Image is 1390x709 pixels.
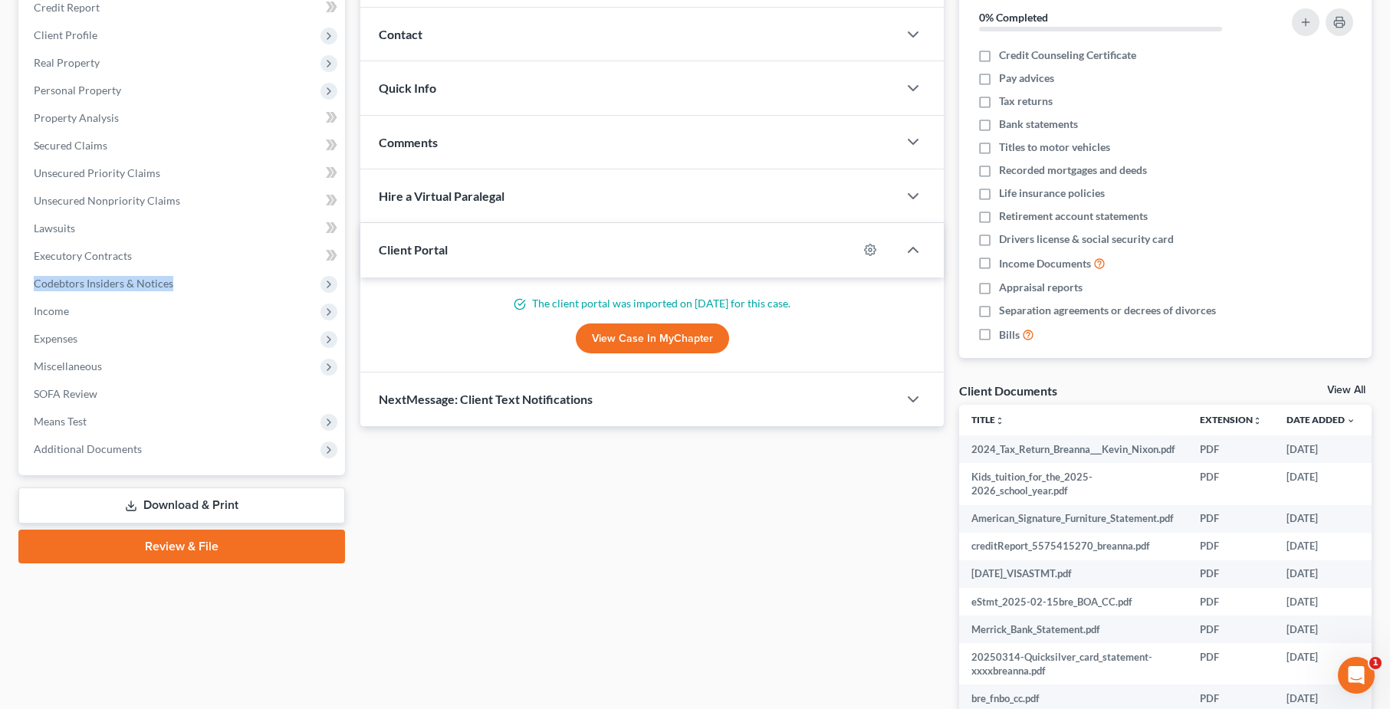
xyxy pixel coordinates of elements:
td: [DATE] [1274,643,1368,685]
td: PDF [1188,505,1274,533]
span: Quick Info [379,80,436,95]
span: Appraisal reports [999,280,1083,295]
span: Credit Counseling Certificate [999,48,1136,63]
span: Income [34,304,69,317]
span: NextMessage: Client Text Notifications [379,392,593,406]
a: Unsecured Nonpriority Claims [21,187,345,215]
i: expand_more [1346,416,1355,425]
strong: 0% Completed [979,11,1048,24]
a: Review & File [18,530,345,563]
td: creditReport_5575415270_breanna.pdf [959,533,1188,560]
div: Client Documents [959,382,1057,399]
td: [DATE] [1274,435,1368,463]
span: Property Analysis [34,111,119,124]
td: 2024_Tax_Return_Breanna___Kevin_Nixon.pdf [959,435,1188,463]
td: 20250314-Quicksilver_card_statement-xxxxbreanna.pdf [959,643,1188,685]
span: Client Portal [379,242,448,257]
td: Merrick_Bank_Statement.pdf [959,615,1188,643]
span: Comments [379,135,438,149]
span: Retirement account statements [999,208,1148,224]
span: Tax returns [999,94,1053,109]
td: [DATE] [1274,560,1368,588]
a: SOFA Review [21,380,345,408]
span: Client Profile [34,28,97,41]
span: Real Property [34,56,100,69]
span: Drivers license & social security card [999,231,1174,247]
iframe: Intercom live chat [1338,657,1375,694]
a: Property Analysis [21,104,345,132]
i: unfold_more [995,416,1004,425]
td: eStmt_2025-02-15bre_BOA_CC.pdf [959,588,1188,615]
span: Means Test [34,415,87,428]
span: Hire a Virtual Paralegal [379,189,504,203]
span: Separation agreements or decrees of divorces [999,303,1216,318]
td: Kids_tuition_for_the_2025-2026_school_year.pdf [959,463,1188,505]
a: View Case in MyChapter [576,323,729,354]
span: Credit Report [34,1,100,14]
td: [DATE] [1274,615,1368,643]
span: Pay advices [999,71,1054,86]
span: Recorded mortgages and deeds [999,162,1147,178]
td: American_Signature_Furniture_Statement.pdf [959,505,1188,533]
td: PDF [1188,560,1274,588]
span: Unsecured Nonpriority Claims [34,194,180,207]
a: Lawsuits [21,215,345,242]
p: The client portal was imported on [DATE] for this case. [379,296,925,311]
a: Download & Print [18,487,345,524]
td: [DATE]_VISASTMT.pdf [959,560,1188,588]
span: Titles to motor vehicles [999,140,1110,155]
span: Contact [379,27,422,41]
td: PDF [1188,435,1274,463]
span: 1 [1369,657,1382,669]
span: Secured Claims [34,139,107,152]
span: Income Documents [999,256,1091,271]
span: Personal Property [34,84,121,97]
a: Date Added expand_more [1286,414,1355,425]
td: [DATE] [1274,463,1368,505]
span: Bills [999,327,1020,343]
span: Lawsuits [34,222,75,235]
span: Miscellaneous [34,359,102,373]
span: Additional Documents [34,442,142,455]
span: Unsecured Priority Claims [34,166,160,179]
a: Titleunfold_more [971,414,1004,425]
a: Secured Claims [21,132,345,159]
td: [DATE] [1274,588,1368,615]
i: unfold_more [1253,416,1262,425]
span: Codebtors Insiders & Notices [34,277,173,290]
span: Executory Contracts [34,249,132,262]
td: PDF [1188,643,1274,685]
span: Life insurance policies [999,185,1105,201]
td: [DATE] [1274,505,1368,533]
span: SOFA Review [34,387,97,400]
td: PDF [1188,463,1274,505]
span: Expenses [34,332,77,345]
td: PDF [1188,615,1274,643]
td: PDF [1188,588,1274,615]
td: PDF [1188,533,1274,560]
a: Extensionunfold_more [1200,414,1262,425]
a: View All [1327,385,1365,396]
td: [DATE] [1274,533,1368,560]
a: Unsecured Priority Claims [21,159,345,187]
span: Bank statements [999,117,1078,132]
a: Executory Contracts [21,242,345,270]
